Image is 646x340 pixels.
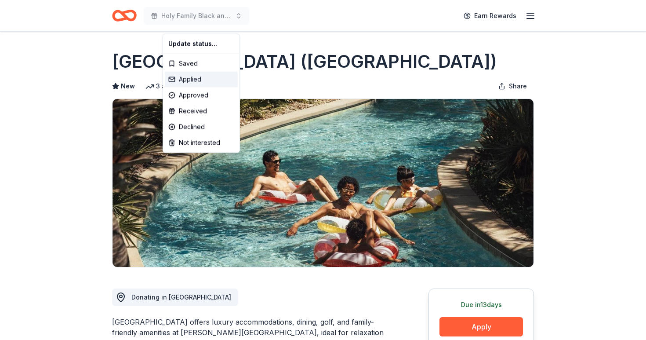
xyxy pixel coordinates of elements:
[165,119,238,135] div: Declined
[165,88,238,103] div: Approved
[161,11,232,21] span: Holy Family Black and Gold Gala and Auction
[165,36,238,52] div: Update status...
[165,135,238,151] div: Not interested
[165,56,238,72] div: Saved
[165,103,238,119] div: Received
[165,72,238,88] div: Applied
